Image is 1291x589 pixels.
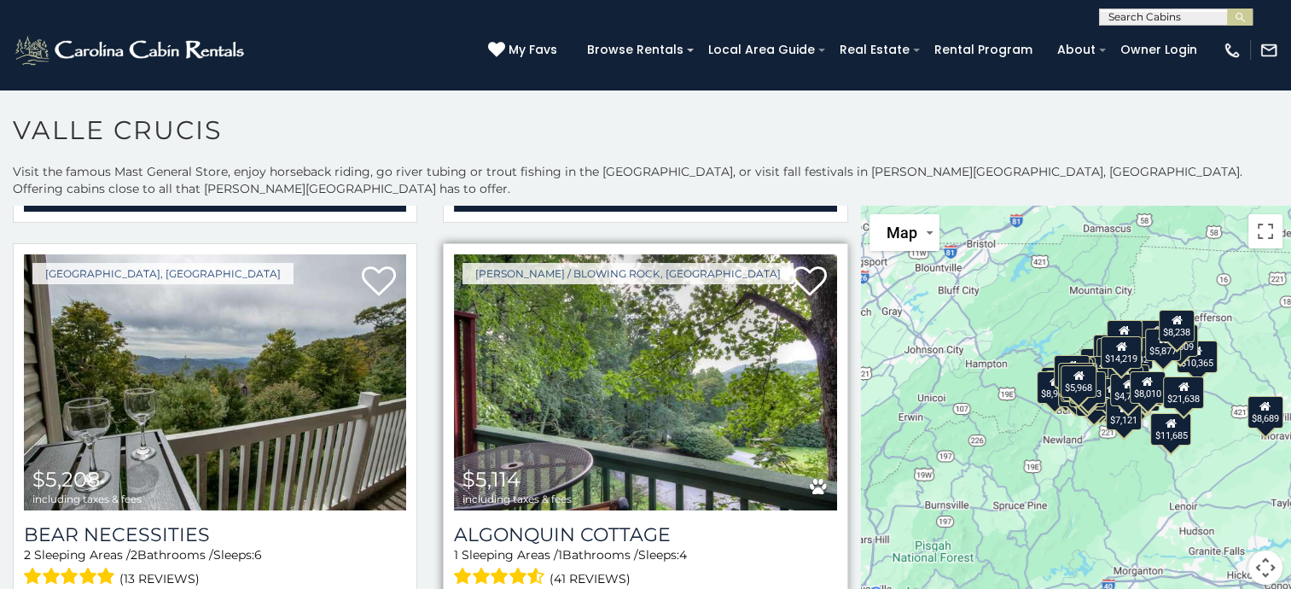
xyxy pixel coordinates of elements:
[1159,310,1195,342] div: $8,238
[1223,41,1242,60] img: phone-regular-white.png
[1093,335,1129,367] div: $8,190
[1041,367,1082,399] div: $13,308
[1248,214,1282,248] button: Toggle fullscreen view
[1106,320,1142,353] div: $7,096
[579,37,692,63] a: Browse Rentals
[131,547,137,563] span: 2
[1248,551,1282,585] button: Map camera controls
[1150,413,1191,446] div: $11,685
[1110,374,1146,406] div: $4,777
[509,41,557,59] span: My Favs
[869,214,939,251] button: Change map style
[1161,324,1197,357] div: $6,509
[1101,336,1142,369] div: $14,219
[462,263,794,284] a: [PERSON_NAME] / Blowing Rock, [GEOGRAPHIC_DATA]
[362,265,396,300] a: Add to favorites
[254,547,262,563] span: 6
[24,254,406,510] a: Bear Necessities $5,208 including taxes & fees
[1096,338,1132,370] div: $6,779
[454,254,836,510] img: Algonquin Cottage
[1139,320,1175,353] div: $6,196
[1130,371,1166,404] div: $8,010
[926,37,1041,63] a: Rental Program
[1058,363,1094,395] div: $4,683
[1049,37,1104,63] a: About
[1112,37,1206,63] a: Owner Login
[558,547,562,563] span: 1
[454,523,836,546] a: Algonquin Cottage
[488,41,561,60] a: My Favs
[24,254,406,510] img: Bear Necessities
[1259,41,1278,60] img: mail-regular-white.png
[454,254,836,510] a: Algonquin Cottage $5,114 including taxes & fees
[887,224,917,242] span: Map
[32,493,142,504] span: including taxes & fees
[454,547,458,563] span: 1
[679,547,687,563] span: 4
[462,467,520,492] span: $5,114
[462,493,572,504] span: including taxes & fees
[24,523,406,546] a: Bear Necessities
[831,37,918,63] a: Real Estate
[1054,355,1090,388] div: $5,315
[1061,365,1096,398] div: $5,968
[1247,396,1282,429] div: $8,689
[1176,341,1217,373] div: $10,365
[24,547,31,563] span: 2
[32,263,294,284] a: [GEOGRAPHIC_DATA], [GEOGRAPHIC_DATA]
[1145,329,1181,361] div: $5,877
[1037,371,1073,404] div: $8,986
[793,265,827,300] a: Add to favorites
[1106,398,1142,430] div: $7,121
[13,33,249,67] img: White-1-2.png
[32,467,100,492] span: $5,208
[1163,376,1204,409] div: $21,638
[700,37,823,63] a: Local Area Guide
